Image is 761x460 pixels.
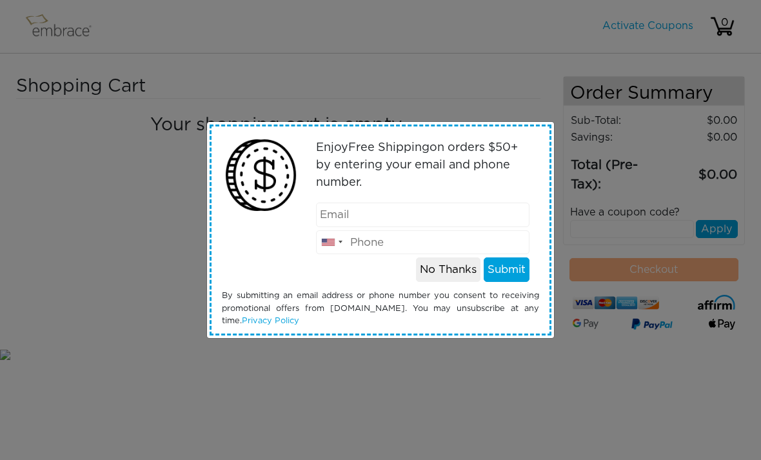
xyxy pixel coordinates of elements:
[219,133,303,217] img: money2.png
[212,290,549,327] div: By submitting an email address or phone number you consent to receiving promotional offers from [...
[316,139,530,192] p: Enjoy on orders $50+ by entering your email and phone number.
[317,231,346,254] div: United States: +1
[416,257,480,282] button: No Thanks
[484,257,529,282] button: Submit
[316,203,530,227] input: Email
[348,142,430,154] span: Free Shipping
[316,230,530,255] input: Phone
[242,317,299,325] a: Privacy Policy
